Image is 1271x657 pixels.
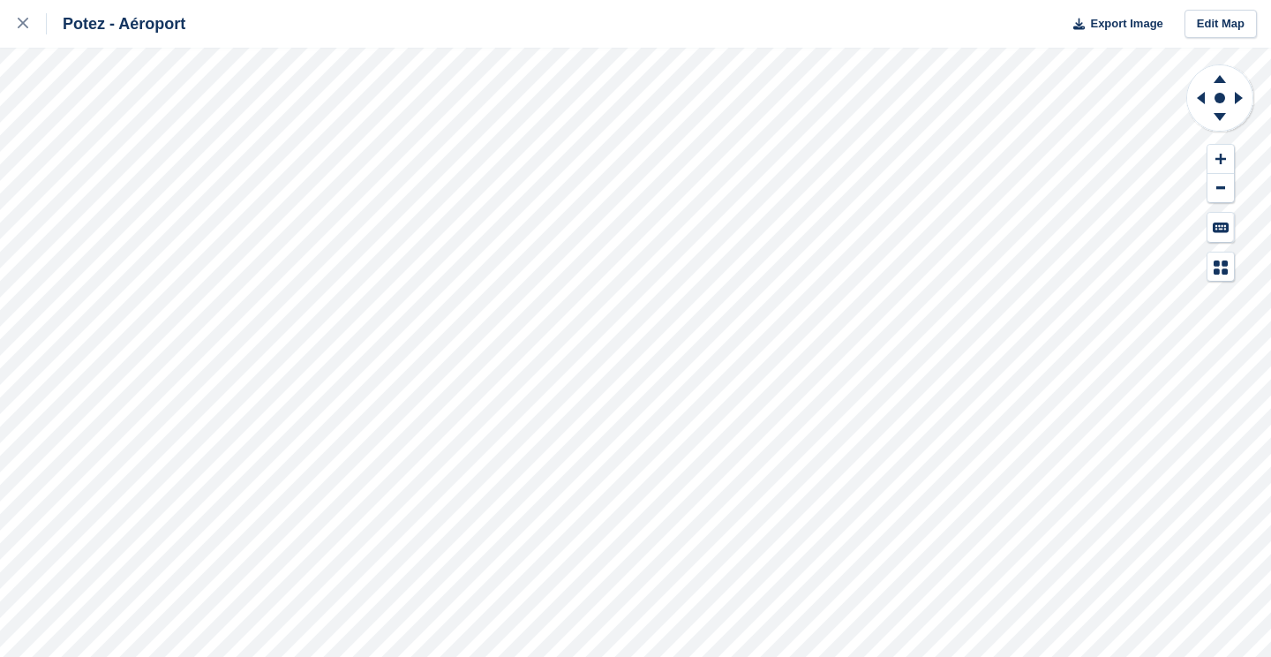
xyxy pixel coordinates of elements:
[1185,10,1257,39] a: Edit Map
[47,13,185,34] div: Potez - Aéroport
[1063,10,1163,39] button: Export Image
[1207,174,1234,203] button: Zoom Out
[1207,213,1234,242] button: Keyboard Shortcuts
[1090,15,1162,33] span: Export Image
[1207,145,1234,174] button: Zoom In
[1207,253,1234,282] button: Map Legend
